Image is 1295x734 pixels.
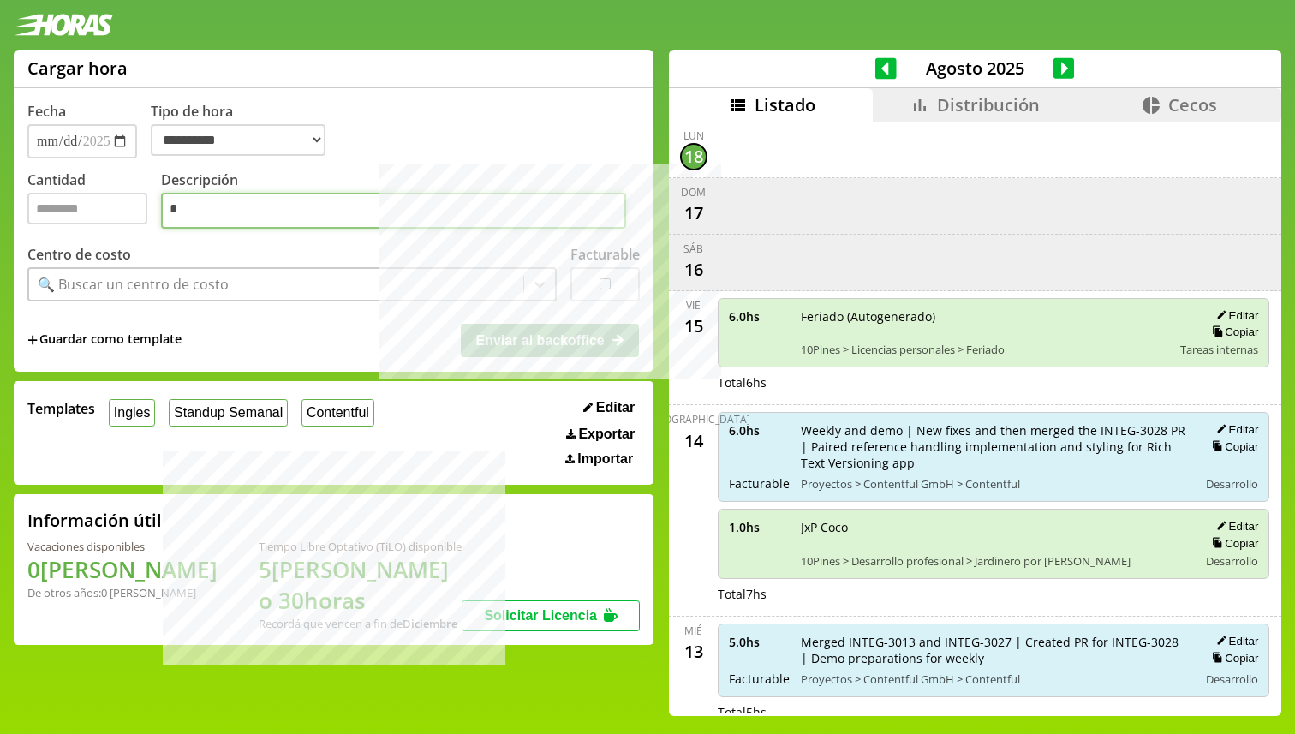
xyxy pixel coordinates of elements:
div: 🔍 Buscar un centro de costo [38,275,229,294]
button: Standup Semanal [169,399,288,426]
div: Total 6 hs [718,374,1270,391]
div: dom [681,185,706,200]
div: Vacaciones disponibles [27,539,218,554]
span: Merged INTEG-3013 and INTEG-3027 | Created PR for INTEG-3028 | Demo preparations for weekly [801,634,1187,666]
div: vie [686,298,701,313]
span: Proyectos > Contentful GmbH > Contentful [801,671,1187,687]
span: Solicitar Licencia [484,608,597,623]
h1: 0 [PERSON_NAME] [27,554,218,585]
span: Cecos [1168,93,1217,116]
button: Contentful [301,399,374,426]
span: Templates [27,399,95,418]
h2: Información útil [27,509,162,532]
button: Copiar [1207,651,1258,665]
div: 18 [680,143,707,170]
span: 6.0 hs [729,422,789,439]
span: Proyectos > Contentful GmbH > Contentful [801,476,1187,492]
div: sáb [683,242,703,256]
div: 14 [680,427,707,454]
div: mié [684,624,702,638]
textarea: Descripción [161,193,626,229]
label: Tipo de hora [151,102,339,158]
span: 1.0 hs [729,519,789,535]
button: Editar [1211,422,1258,437]
button: Editar [1211,519,1258,534]
span: Distribución [937,93,1040,116]
span: JxP Coco [801,519,1187,535]
button: Editar [1211,308,1258,323]
div: Total 7 hs [718,586,1270,602]
span: 5.0 hs [729,634,789,650]
button: Copiar [1207,439,1258,454]
div: 15 [680,313,707,340]
label: Centro de costo [27,245,131,264]
h1: 5 [PERSON_NAME] o 30 horas [259,554,462,616]
label: Facturable [570,245,640,264]
span: 10Pines > Licencias personales > Feriado [801,342,1169,357]
div: 17 [680,200,707,227]
div: 13 [680,638,707,665]
img: logotipo [14,14,113,36]
span: Desarrollo [1206,476,1258,492]
span: Listado [755,93,815,116]
span: Importar [577,451,633,467]
div: scrollable content [669,122,1281,713]
span: Desarrollo [1206,671,1258,687]
span: + [27,331,38,349]
div: 16 [680,256,707,283]
button: Editar [1211,634,1258,648]
b: Diciembre [403,616,457,631]
label: Descripción [161,170,640,233]
div: Tiempo Libre Optativo (TiLO) disponible [259,539,462,554]
button: Ingles [109,399,155,426]
span: Desarrollo [1206,553,1258,569]
span: Feriado (Autogenerado) [801,308,1169,325]
button: Solicitar Licencia [462,600,640,631]
span: Exportar [578,427,635,442]
span: Facturable [729,671,789,687]
select: Tipo de hora [151,124,325,156]
span: 10Pines > Desarrollo profesional > Jardinero por [PERSON_NAME] [801,553,1187,569]
div: [DEMOGRAPHIC_DATA] [637,412,750,427]
div: Total 5 hs [718,704,1270,720]
button: Exportar [561,426,640,443]
span: 6.0 hs [729,308,789,325]
h1: Cargar hora [27,57,128,80]
input: Cantidad [27,193,147,224]
div: De otros años: 0 [PERSON_NAME] [27,585,218,600]
span: Agosto 2025 [897,57,1053,80]
button: Editar [578,399,640,416]
div: lun [683,128,704,143]
button: Copiar [1207,536,1258,551]
div: Recordá que vencen a fin de [259,616,462,631]
span: Weekly and demo | New fixes and then merged the INTEG-3028 PR | Paired reference handling impleme... [801,422,1187,471]
label: Cantidad [27,170,161,233]
label: Fecha [27,102,66,121]
span: +Guardar como template [27,331,182,349]
span: Facturable [729,475,789,492]
span: Tareas internas [1180,342,1258,357]
span: Editar [596,400,635,415]
button: Copiar [1207,325,1258,339]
